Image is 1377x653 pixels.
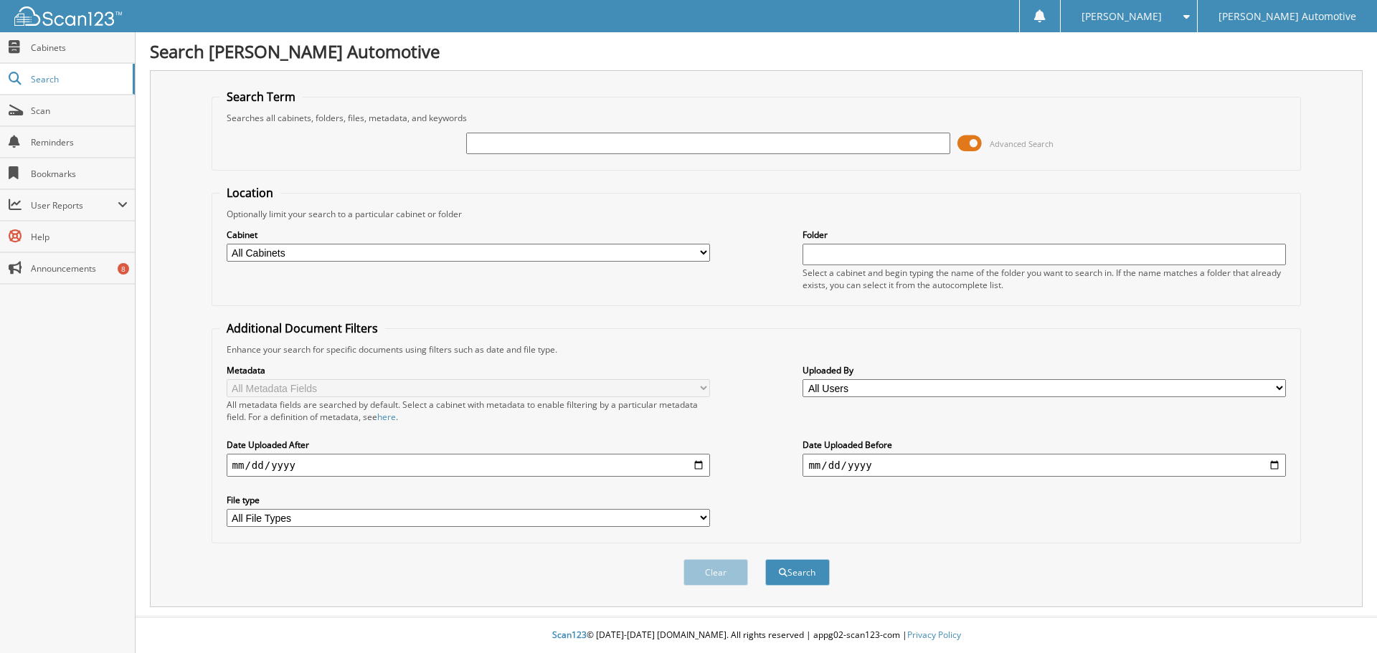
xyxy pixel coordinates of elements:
label: Cabinet [227,229,710,241]
legend: Additional Document Filters [219,320,385,336]
div: All metadata fields are searched by default. Select a cabinet with metadata to enable filtering b... [227,399,710,423]
label: File type [227,494,710,506]
img: scan123-logo-white.svg [14,6,122,26]
input: start [227,454,710,477]
div: 8 [118,263,129,275]
span: Search [31,73,126,85]
span: Cabinets [31,42,128,54]
a: here [377,411,396,423]
span: [PERSON_NAME] [1082,12,1162,21]
label: Folder [803,229,1286,241]
label: Date Uploaded Before [803,439,1286,451]
a: Privacy Policy [907,629,961,641]
span: User Reports [31,199,118,211]
span: Announcements [31,262,128,275]
span: Help [31,231,128,243]
div: Optionally limit your search to a particular cabinet or folder [219,208,1294,220]
div: © [DATE]-[DATE] [DOMAIN_NAME]. All rights reserved | appg02-scan123-com | [136,618,1377,653]
h1: Search [PERSON_NAME] Automotive [150,39,1363,63]
div: Searches all cabinets, folders, files, metadata, and keywords [219,112,1294,124]
div: Enhance your search for specific documents using filters such as date and file type. [219,343,1294,356]
span: Bookmarks [31,168,128,180]
legend: Location [219,185,280,201]
input: end [803,454,1286,477]
span: Advanced Search [990,138,1054,149]
label: Metadata [227,364,710,376]
label: Uploaded By [803,364,1286,376]
button: Clear [683,559,748,586]
legend: Search Term [219,89,303,105]
span: Scan123 [552,629,587,641]
button: Search [765,559,830,586]
span: Reminders [31,136,128,148]
label: Date Uploaded After [227,439,710,451]
div: Select a cabinet and begin typing the name of the folder you want to search in. If the name match... [803,267,1286,291]
span: [PERSON_NAME] Automotive [1219,12,1356,21]
span: Scan [31,105,128,117]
